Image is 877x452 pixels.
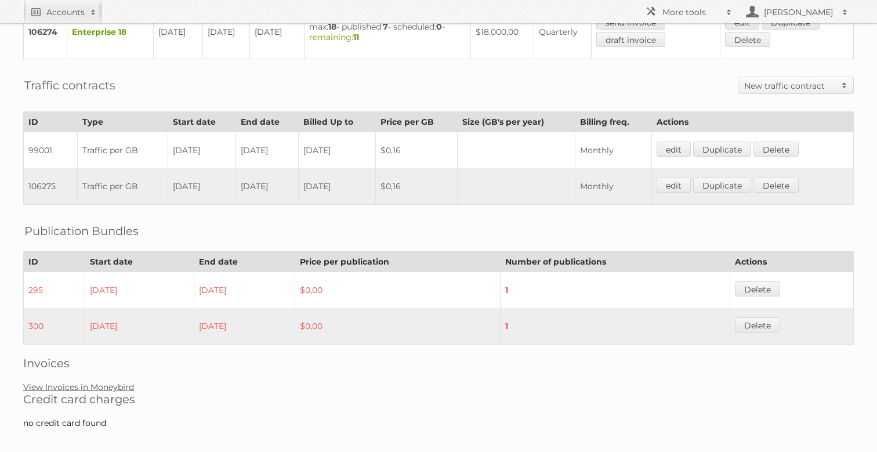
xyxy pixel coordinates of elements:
td: Traffic per GB [77,132,168,169]
td: Monthly [575,168,651,205]
td: [DATE] [236,168,299,205]
td: $0,16 [376,132,458,169]
td: [DATE] [194,308,295,345]
strong: 1 [505,321,508,331]
a: Duplicate [693,142,751,157]
th: Start date [168,112,235,132]
h2: Invoices [23,356,854,370]
td: 106275 [24,168,78,205]
th: Size (GB's per year) [457,112,575,132]
th: Type [77,112,168,132]
h2: [PERSON_NAME] [761,6,836,18]
td: [DATE] [203,5,250,59]
th: Billing freq. [575,112,651,132]
h2: New traffic contract [744,80,836,92]
strong: 11 [353,32,359,42]
td: [DATE] [168,132,235,169]
td: [DATE] [299,132,376,169]
h2: Credit card charges [23,392,854,406]
a: Delete [735,281,780,296]
td: Monthly [575,132,651,169]
strong: 0 [436,21,442,32]
th: End date [236,112,299,132]
strong: 18 [328,21,336,32]
th: Price per publication [295,252,501,272]
strong: 7 [383,21,388,32]
th: End date [194,252,295,272]
th: Start date [85,252,194,272]
td: [DATE] [249,5,304,59]
a: Duplicate [693,178,751,193]
td: $18.000,00 [471,5,534,59]
a: Delete [753,142,799,157]
span: Toggle [836,77,853,93]
td: [DATE] [153,5,203,59]
td: 295 [24,272,85,309]
h2: More tools [662,6,720,18]
td: 106274 [24,5,67,59]
strong: 1 [505,285,508,295]
a: draft invoice [596,32,665,47]
td: [DATE] [194,272,295,309]
td: $0,00 [295,308,501,345]
td: Quarterly [534,5,591,59]
th: ID [24,112,78,132]
th: Billed Up to [299,112,376,132]
td: [DATE] [85,272,194,309]
td: $0,00 [295,272,501,309]
td: [DATE] [299,168,376,205]
td: Traffic per GB [77,168,168,205]
td: [DATE] [168,168,235,205]
th: Number of publications [501,252,730,272]
a: edit [657,178,691,193]
th: Actions [730,252,853,272]
td: 300 [24,308,85,345]
th: ID [24,252,85,272]
h2: Traffic contracts [24,77,115,94]
td: max: - published: - scheduled: - [305,5,471,59]
a: edit [657,142,691,157]
a: Delete [725,32,770,47]
span: remaining: [309,32,359,42]
td: $0,16 [376,168,458,205]
td: 99001 [24,132,78,169]
a: Delete [753,178,799,193]
a: Delete [735,317,780,332]
a: New traffic contract [738,77,853,93]
th: Actions [651,112,853,132]
a: View Invoices in Moneybird [23,382,134,392]
h2: Publication Bundles [24,222,139,240]
th: Price per GB [376,112,458,132]
td: Enterprise 18 [67,5,154,59]
td: [DATE] [85,308,194,345]
h2: Accounts [46,6,85,18]
td: [DATE] [236,132,299,169]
